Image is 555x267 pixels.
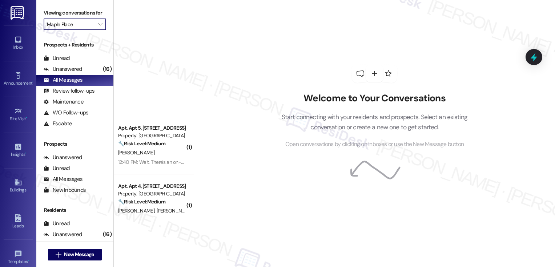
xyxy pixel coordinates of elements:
[11,6,25,20] img: ResiDesk Logo
[44,87,94,95] div: Review follow-ups
[36,206,113,214] div: Residents
[270,112,478,133] p: Start connecting with your residents and prospects. Select an existing conversation or create a n...
[56,252,61,258] i: 
[118,159,232,165] div: 12:40 PM: Wait. There's an on-site management team?
[36,140,113,148] div: Prospects
[101,64,113,75] div: (16)
[118,132,185,139] div: Property: [GEOGRAPHIC_DATA]
[28,258,29,263] span: •
[47,19,94,30] input: All communities
[36,41,113,49] div: Prospects + Residents
[118,149,154,156] span: [PERSON_NAME]
[44,98,84,106] div: Maintenance
[44,231,82,238] div: Unanswered
[44,109,88,117] div: WO Follow-ups
[64,251,94,258] span: New Message
[44,120,72,128] div: Escalate
[4,33,33,53] a: Inbox
[118,140,165,147] strong: 🔧 Risk Level: Medium
[4,141,33,160] a: Insights •
[48,249,102,260] button: New Message
[44,220,70,227] div: Unread
[26,115,27,120] span: •
[44,76,83,84] div: All Messages
[32,80,33,85] span: •
[156,207,195,214] span: [PERSON_NAME]
[118,182,185,190] div: Apt. Apt 4, [STREET_ADDRESS]
[44,54,70,62] div: Unread
[44,175,83,183] div: All Messages
[4,105,33,125] a: Site Visit •
[44,65,82,73] div: Unanswered
[118,190,185,198] div: Property: [GEOGRAPHIC_DATA]
[285,140,464,149] span: Open conversations by clicking on inboxes or use the New Message button
[118,207,157,214] span: [PERSON_NAME]
[44,7,106,19] label: Viewing conversations for
[44,165,70,172] div: Unread
[44,154,82,161] div: Unanswered
[270,93,478,104] h2: Welcome to Your Conversations
[44,186,86,194] div: New Inbounds
[98,21,102,27] i: 
[118,198,165,205] strong: 🔧 Risk Level: Medium
[25,151,26,156] span: •
[118,124,185,132] div: Apt. Apt 5, [STREET_ADDRESS]
[4,212,33,232] a: Leads
[4,176,33,196] a: Buildings
[101,229,113,240] div: (16)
